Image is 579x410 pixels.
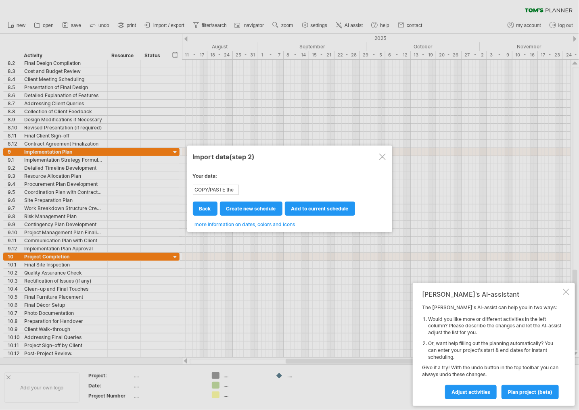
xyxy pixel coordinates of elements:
[193,149,387,164] div: Import data
[194,185,238,194] div: COPY/PASTE the content of your spreadsheet HERE!
[195,221,295,227] span: more information on dates, colors and icons
[291,206,349,212] span: add to current schedule
[428,340,561,360] li: Or, want help filling out the planning automatically? You can enter your project's start & end da...
[193,202,217,216] a: back
[508,389,552,395] span: plan project (beta)
[230,153,255,161] span: (step 2)
[220,202,282,216] a: create new schedule
[285,202,355,216] a: add to current schedule
[199,206,211,212] span: back
[422,304,561,399] div: The [PERSON_NAME]'s AI-assist can help you in two ways: Give it a try! With the undo button in th...
[428,316,561,336] li: Would you like more or different activities in the left column? Please describe the changes and l...
[226,206,276,212] span: create new schedule
[502,385,559,399] a: plan project (beta)
[445,385,497,399] a: Adjust activities
[422,290,561,298] div: [PERSON_NAME]'s AI-assistant
[451,389,490,395] span: Adjust activities
[193,173,387,183] div: Your data:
